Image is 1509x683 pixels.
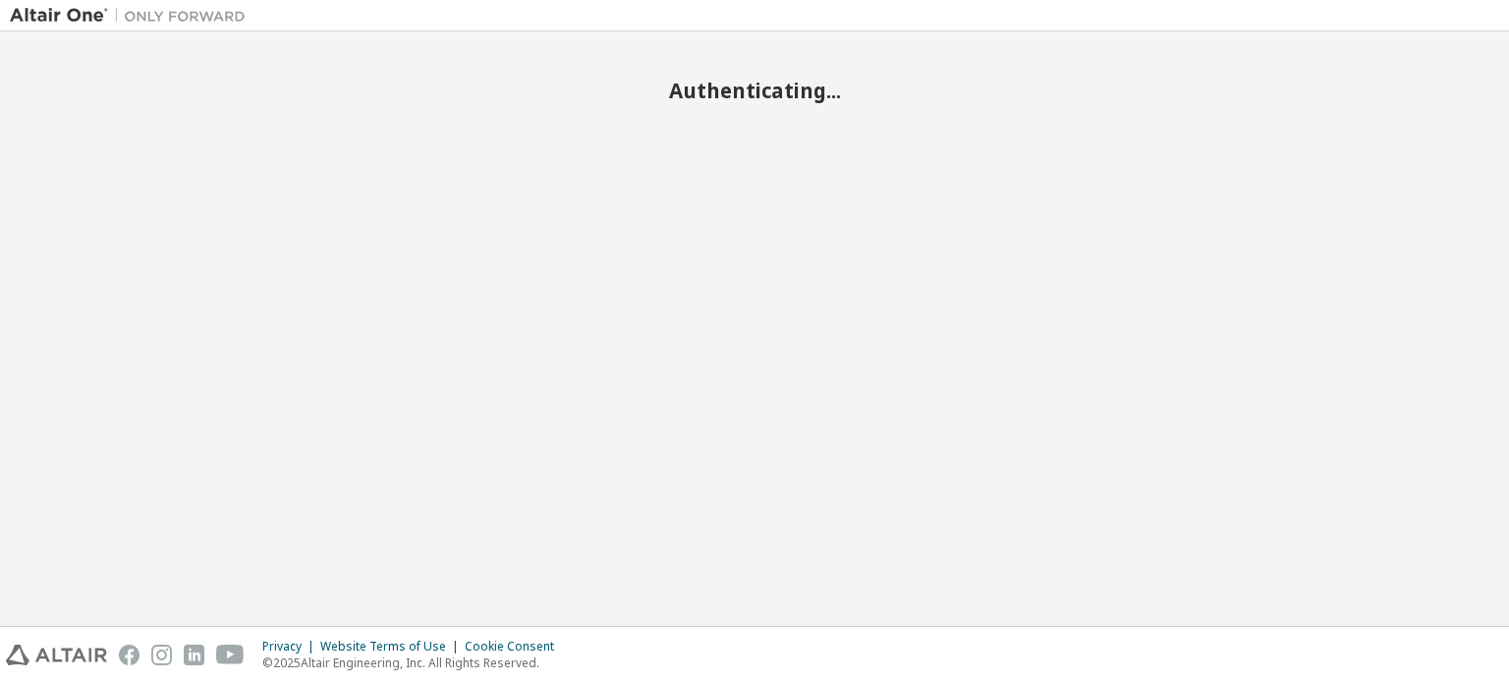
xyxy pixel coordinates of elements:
[119,645,140,665] img: facebook.svg
[184,645,204,665] img: linkedin.svg
[262,639,320,655] div: Privacy
[10,78,1499,103] h2: Authenticating...
[10,6,255,26] img: Altair One
[151,645,172,665] img: instagram.svg
[216,645,245,665] img: youtube.svg
[465,639,566,655] div: Cookie Consent
[320,639,465,655] div: Website Terms of Use
[6,645,107,665] img: altair_logo.svg
[262,655,566,671] p: © 2025 Altair Engineering, Inc. All Rights Reserved.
